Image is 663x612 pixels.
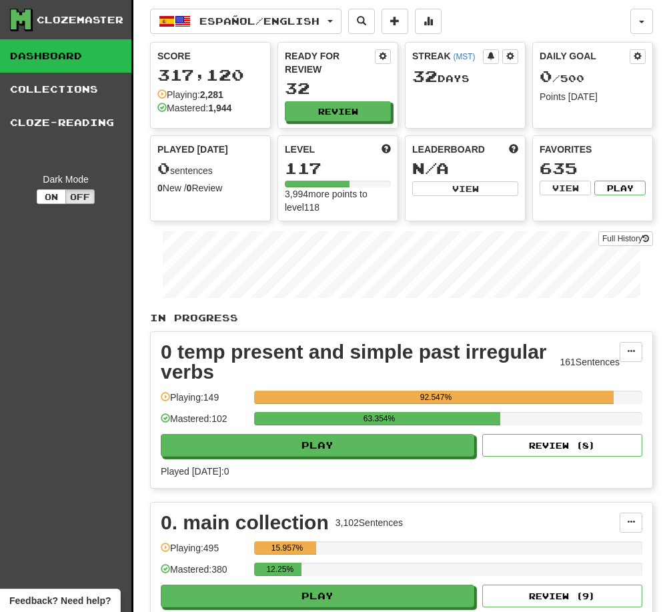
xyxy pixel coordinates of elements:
[285,101,391,121] button: Review
[382,143,391,156] span: Score more points to level up
[482,585,642,607] button: Review (9)
[157,159,170,177] span: 0
[157,49,263,63] div: Score
[482,434,642,457] button: Review (8)
[415,9,442,34] button: More stats
[412,67,438,85] span: 32
[540,73,584,84] span: / 500
[540,160,646,177] div: 635
[161,342,553,382] div: 0 temp present and simple past irregular verbs
[161,391,247,413] div: Playing: 149
[285,49,375,76] div: Ready for Review
[412,159,449,177] span: N/A
[258,563,301,576] div: 12.25%
[285,160,391,177] div: 117
[285,80,391,97] div: 32
[150,9,342,34] button: Español/English
[285,143,315,156] span: Level
[161,434,474,457] button: Play
[157,67,263,83] div: 317,120
[258,541,316,555] div: 15.957%
[37,13,123,27] div: Clozemaster
[199,15,319,27] span: Español / English
[9,594,111,607] span: Open feedback widget
[336,516,403,529] div: 3,102 Sentences
[157,143,228,156] span: Played [DATE]
[208,103,231,113] strong: 1,944
[412,68,518,85] div: Day s
[157,88,223,101] div: Playing:
[157,160,263,177] div: sentences
[200,89,223,100] strong: 2,281
[258,391,613,404] div: 92.547%
[187,183,192,193] strong: 0
[161,466,229,477] span: Played [DATE]: 0
[161,412,247,434] div: Mastered: 102
[258,412,500,425] div: 63.354%
[509,143,518,156] span: This week in points, UTC
[412,49,483,63] div: Streak
[161,585,474,607] button: Play
[161,541,247,563] div: Playing: 495
[540,49,630,64] div: Daily Goal
[540,67,552,85] span: 0
[412,181,518,196] button: View
[157,183,163,193] strong: 0
[453,52,475,61] a: (MST)
[161,513,329,533] div: 0. main collection
[540,143,646,156] div: Favorites
[412,143,485,156] span: Leaderboard
[157,101,231,115] div: Mastered:
[37,189,66,204] button: On
[540,90,646,103] div: Points [DATE]
[285,187,391,214] div: 3,994 more points to level 118
[150,311,653,325] p: In Progress
[594,181,646,195] button: Play
[157,181,263,195] div: New / Review
[161,563,247,585] div: Mastered: 380
[560,355,620,369] div: 161 Sentences
[10,173,121,186] div: Dark Mode
[540,181,591,195] button: View
[65,189,95,204] button: Off
[598,231,653,246] a: Full History
[382,9,408,34] button: Add sentence to collection
[348,9,375,34] button: Search sentences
